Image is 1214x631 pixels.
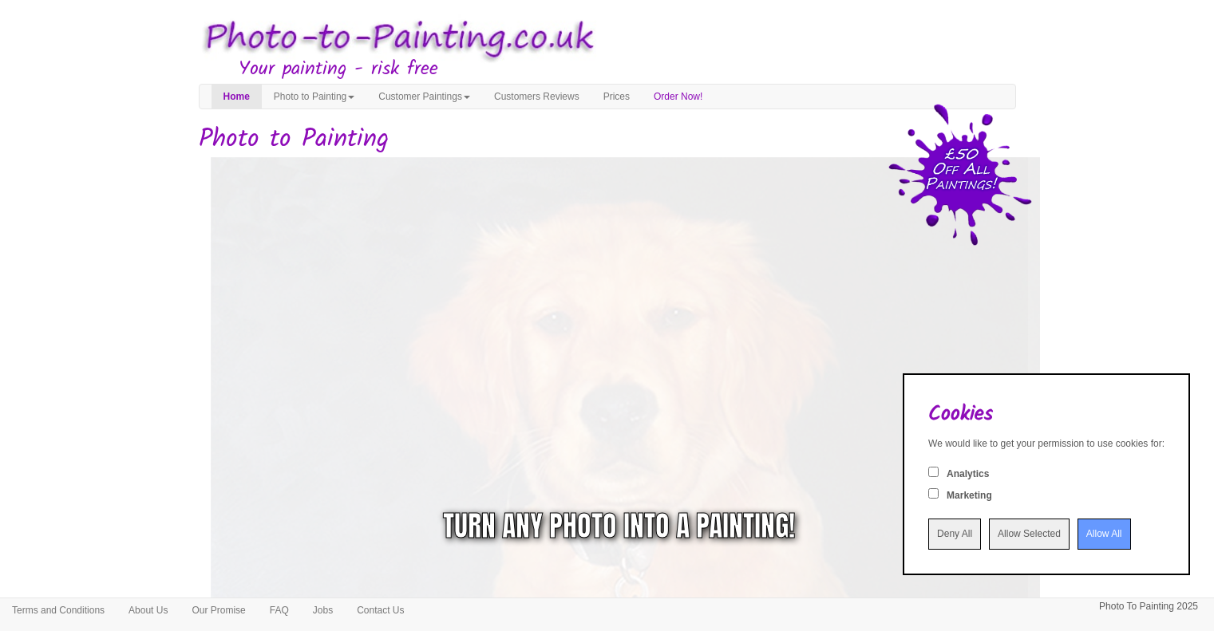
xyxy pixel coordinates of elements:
label: Marketing [947,489,992,503]
a: Our Promise [180,598,257,622]
a: Contact Us [345,598,416,622]
a: Prices [591,85,642,108]
a: Jobs [301,598,345,622]
div: Turn any photo into a painting! [443,506,795,546]
input: Allow Selected [989,519,1070,550]
a: FAQ [258,598,301,622]
a: About Us [117,598,180,622]
a: Photo to Painting [262,85,366,108]
div: We would like to get your permission to use cookies for: [928,437,1165,451]
h1: Photo to Painting [199,125,1016,153]
a: Home [212,85,262,108]
input: Allow All [1078,519,1131,550]
label: Analytics [947,467,989,481]
p: Photo To Painting 2025 [1099,598,1198,615]
h3: Your painting - risk free [239,59,1016,80]
img: Photo to Painting [191,8,599,69]
img: dog.jpg [211,157,1052,623]
a: Order Now! [642,85,714,108]
h2: Cookies [928,403,1165,426]
a: Customer Paintings [366,85,482,108]
a: Customers Reviews [482,85,591,108]
img: 50 pound price drop [888,104,1032,246]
